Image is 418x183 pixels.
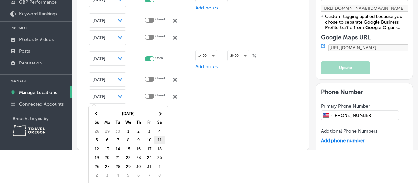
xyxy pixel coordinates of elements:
td: 10 [144,136,154,144]
p: Reputation [19,60,42,66]
p: Closed [155,77,165,83]
input: Phone number [333,111,397,120]
th: Su [92,118,102,127]
td: 28 [113,162,123,171]
th: Th [134,118,144,127]
td: 4 [113,171,123,180]
td: 22 [123,153,134,162]
span: [DATE] [92,56,105,61]
p: Closed [155,35,165,41]
td: 7 [113,136,123,144]
p: Open [155,56,163,61]
th: [DATE] [102,109,154,118]
h3: Phone Number [321,88,408,96]
p: Photos & Videos [19,37,54,42]
td: 15 [123,144,134,153]
div: — [217,53,227,59]
th: We [123,118,134,127]
td: 30 [113,127,123,136]
td: 27 [102,162,113,171]
td: 11 [154,136,165,144]
td: 29 [102,127,113,136]
span: Add phone number [321,138,365,144]
td: 19 [92,153,102,162]
td: 20 [102,153,113,162]
td: 12 [92,144,102,153]
p: Posts [19,48,30,54]
td: 2 [92,171,102,180]
p: Connected Accounts [19,101,64,107]
td: 26 [92,162,102,171]
label: Primary Phone Number [321,103,370,109]
td: 6 [102,136,113,144]
span: [DATE] [92,35,105,40]
td: 8 [154,171,165,180]
h3: Google Maps URL [321,34,408,41]
td: 18 [154,144,165,153]
td: 16 [134,144,144,153]
td: 17 [144,144,154,153]
td: 3 [102,171,113,180]
td: 25 [154,153,165,162]
img: Travel Oregon [13,125,45,136]
td: 7 [144,171,154,180]
div: Custom tagging applied because you chose to separate Google Business Profile traffic from Google ... [325,14,408,30]
th: Fr [144,118,154,127]
p: Manage Locations [19,90,57,95]
td: 29 [123,162,134,171]
td: 14 [113,144,123,153]
td: 13 [102,144,113,153]
span: Add hours [195,64,218,70]
td: 1 [154,162,165,171]
td: 4 [154,127,165,136]
p: Closed [155,94,165,100]
td: 3 [144,127,154,136]
th: Sa [154,118,165,127]
p: Brought to you by [13,116,72,121]
button: Update [321,61,370,74]
th: Mo [102,118,113,127]
td: 6 [134,171,144,180]
p: Closed [155,18,165,24]
td: 8 [123,136,134,144]
span: Add hours [195,5,218,11]
td: 21 [113,153,123,162]
div: 14:00 [196,51,217,60]
td: 23 [134,153,144,162]
td: 5 [123,171,134,180]
td: 9 [134,136,144,144]
td: 5 [92,136,102,144]
label: Additional Phone Numbers [321,128,377,134]
div: 20:00 [228,51,249,60]
span: [DATE] [92,94,105,99]
td: 2 [134,127,144,136]
td: 1 [123,127,134,136]
td: 28 [92,127,102,136]
th: Tu [113,118,123,127]
span: [DATE] [92,77,105,82]
p: Keyword Rankings [19,11,57,17]
td: 24 [144,153,154,162]
span: [DATE] [92,18,105,23]
td: 31 [144,162,154,171]
td: 30 [134,162,144,171]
